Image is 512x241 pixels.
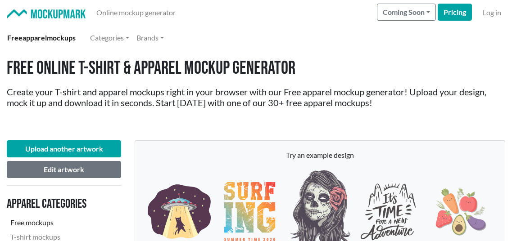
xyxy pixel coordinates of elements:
[7,86,505,108] h2: Create your T-shirt and apparel mockups right in your browser with our Free apparel mockup genera...
[93,4,179,22] a: Online mockup generator
[7,9,86,19] img: Mockup Mark
[479,4,505,22] a: Log in
[23,33,47,42] span: apparel
[7,161,121,178] button: Edit artwork
[7,215,114,230] a: Free mockups
[7,58,505,79] h1: Free Online T-shirt & Apparel Mockup Generator
[4,29,79,47] a: Freeapparelmockups
[133,29,168,47] a: Brands
[144,150,496,161] p: Try an example design
[7,140,121,157] button: Upload another artwork
[377,4,436,21] button: Coming Soon
[7,196,114,212] h3: Apparel categories
[438,4,472,21] a: Pricing
[86,29,133,47] a: Categories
